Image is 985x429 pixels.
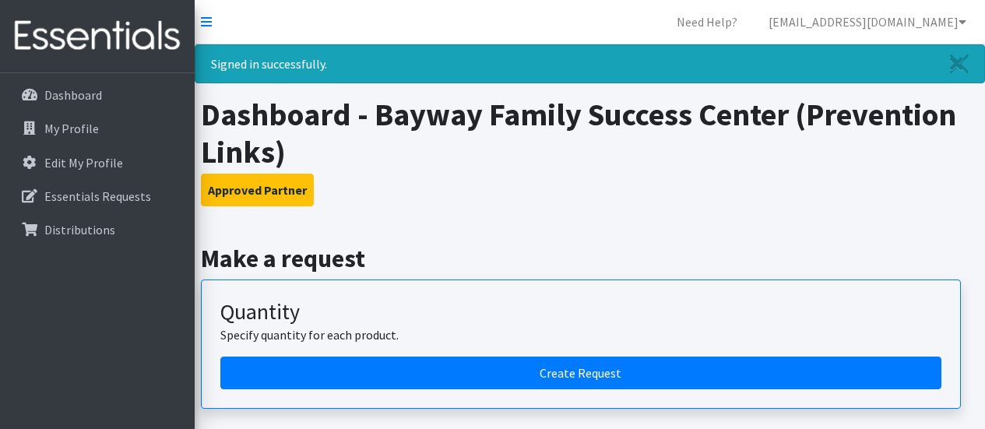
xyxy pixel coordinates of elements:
[664,6,750,37] a: Need Help?
[44,155,123,171] p: Edit My Profile
[220,299,941,325] h3: Quantity
[220,357,941,389] a: Create a request by quantity
[195,44,985,83] div: Signed in successfully.
[934,45,984,83] a: Close
[6,181,188,212] a: Essentials Requests
[220,325,941,344] p: Specify quantity for each product.
[756,6,979,37] a: [EMAIL_ADDRESS][DOMAIN_NAME]
[44,188,151,204] p: Essentials Requests
[44,87,102,103] p: Dashboard
[44,222,115,237] p: Distributions
[44,121,99,136] p: My Profile
[6,79,188,111] a: Dashboard
[201,174,314,206] button: Approved Partner
[201,244,980,273] h2: Make a request
[6,113,188,144] a: My Profile
[6,147,188,178] a: Edit My Profile
[201,96,980,171] h1: Dashboard - Bayway Family Success Center (Prevention Links)
[6,10,188,62] img: HumanEssentials
[6,214,188,245] a: Distributions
